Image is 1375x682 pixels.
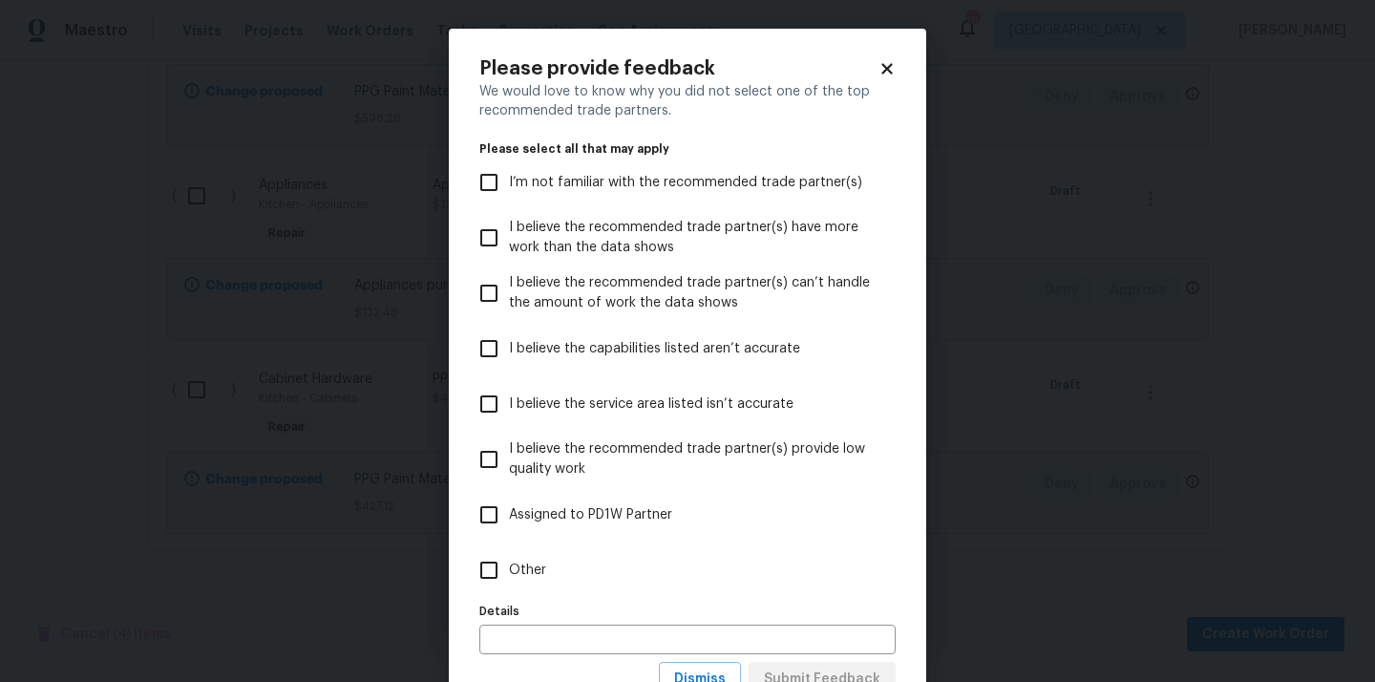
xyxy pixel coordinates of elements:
span: I believe the recommended trade partner(s) can’t handle the amount of work the data shows [509,273,880,313]
div: We would love to know why you did not select one of the top recommended trade partners. [479,82,896,120]
span: Other [509,561,546,581]
span: I believe the recommended trade partner(s) have more work than the data shows [509,218,880,258]
span: Assigned to PD1W Partner [509,505,672,525]
span: I’m not familiar with the recommended trade partner(s) [509,173,862,193]
span: I believe the recommended trade partner(s) provide low quality work [509,439,880,480]
label: Details [479,606,896,617]
h2: Please provide feedback [479,59,878,78]
span: I believe the service area listed isn’t accurate [509,394,793,415]
legend: Please select all that may apply [479,143,896,155]
span: I believe the capabilities listed aren’t accurate [509,339,800,359]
